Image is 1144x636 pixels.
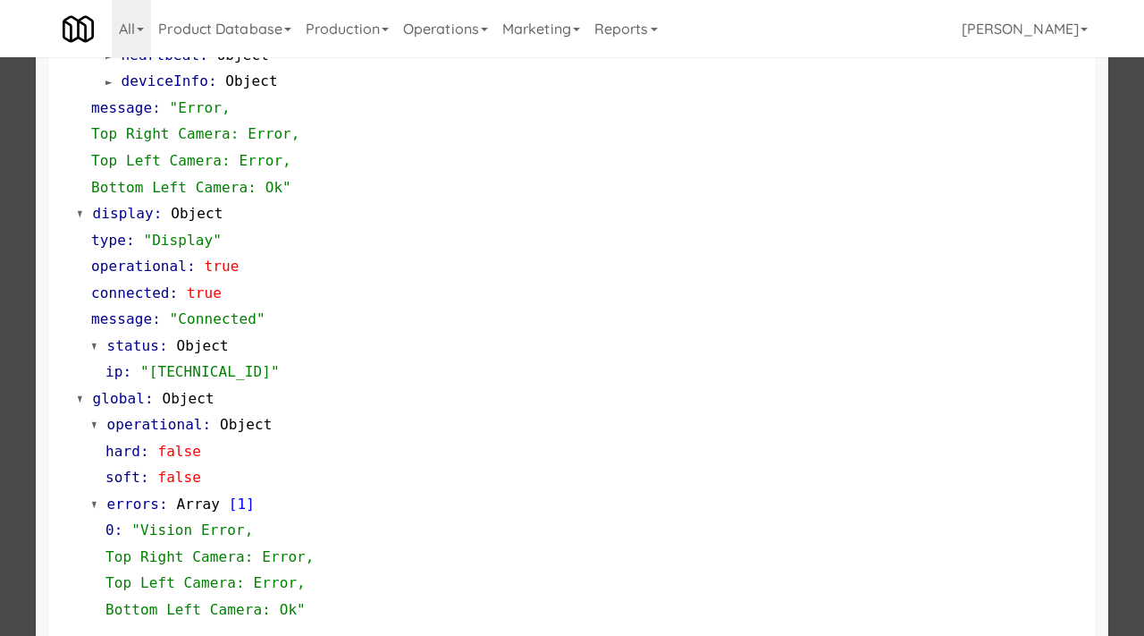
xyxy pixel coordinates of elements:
span: message [91,310,152,327]
span: "Display" [143,232,222,249]
span: operational [91,258,187,275]
span: 1 [238,496,247,513]
span: "Connected" [170,310,265,327]
span: ] [246,496,255,513]
span: : [187,258,196,275]
span: : [122,363,131,380]
span: status [107,337,159,354]
span: : [170,284,179,301]
img: Micromart [63,13,94,45]
span: global [93,390,145,407]
span: true [205,258,240,275]
span: Object [220,416,272,433]
span: heartbeat [122,47,200,64]
span: Object [217,47,269,64]
span: : [126,232,135,249]
span: Object [225,72,277,89]
span: [ [229,496,238,513]
span: : [154,205,163,222]
span: deviceInfo [122,72,208,89]
span: : [199,47,208,64]
span: "Vision Error, Top Right Camera: Error, Top Left Camera: Error, Bottom Left Camera: Ok" [105,522,315,618]
span: : [159,496,168,513]
span: Object [176,337,228,354]
span: "Error, Top Right Camera: Error, Top Left Camera: Error, Bottom Left Camera: Ok" [91,99,300,196]
span: soft [105,469,140,486]
span: true [187,284,222,301]
span: Object [162,390,214,407]
span: : [159,337,168,354]
span: ip [105,363,122,380]
span: Array [176,496,220,513]
span: : [203,416,212,433]
span: : [152,310,161,327]
span: 0 [105,522,114,538]
span: : [140,443,149,460]
span: : [114,522,123,538]
span: Object [171,205,223,222]
span: operational [107,416,203,433]
span: false [157,443,201,460]
span: false [157,469,201,486]
span: hard [105,443,140,460]
span: : [208,72,217,89]
span: connected [91,284,170,301]
span: "[TECHNICAL_ID]" [140,363,280,380]
span: display [93,205,154,222]
span: errors [107,496,159,513]
span: : [145,390,154,407]
span: : [140,469,149,486]
span: message [91,99,152,116]
span: type [91,232,126,249]
span: : [152,99,161,116]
